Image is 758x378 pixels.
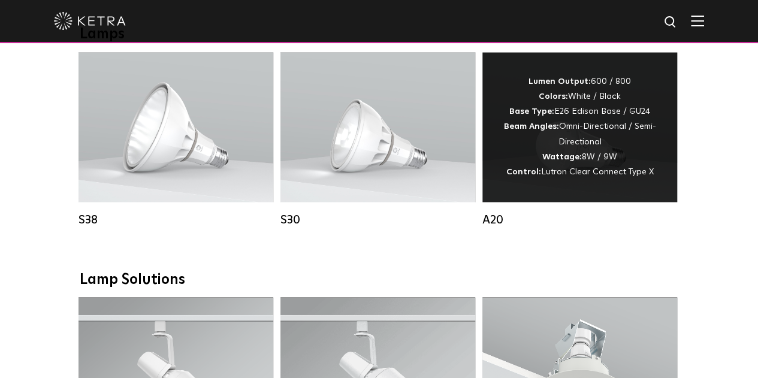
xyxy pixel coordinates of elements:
[280,52,475,231] a: S30 Lumen Output:1100Colors:White / BlackBase Type:E26 Edison Base / GU24Beam Angles:15° / 25° / ...
[663,15,678,30] img: search icon
[80,271,679,288] div: Lamp Solutions
[542,153,582,161] strong: Wattage:
[78,52,273,231] a: S38 Lumen Output:1100Colors:White / BlackBase Type:E26 Edison Base / GU24Beam Angles:10° / 25° / ...
[500,74,659,180] div: 600 / 800 White / Black E26 Edison Base / GU24 Omni-Directional / Semi-Directional 8W / 9W
[78,213,273,227] div: S38
[509,107,554,116] strong: Base Type:
[280,213,475,227] div: S30
[504,122,559,131] strong: Beam Angles:
[539,92,568,101] strong: Colors:
[54,12,126,30] img: ketra-logo-2019-white
[541,168,654,176] span: Lutron Clear Connect Type X
[506,168,541,176] strong: Control:
[482,213,677,227] div: A20
[482,52,677,231] a: A20 Lumen Output:600 / 800Colors:White / BlackBase Type:E26 Edison Base / GU24Beam Angles:Omni-Di...
[691,15,704,26] img: Hamburger%20Nav.svg
[529,77,591,86] strong: Lumen Output:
